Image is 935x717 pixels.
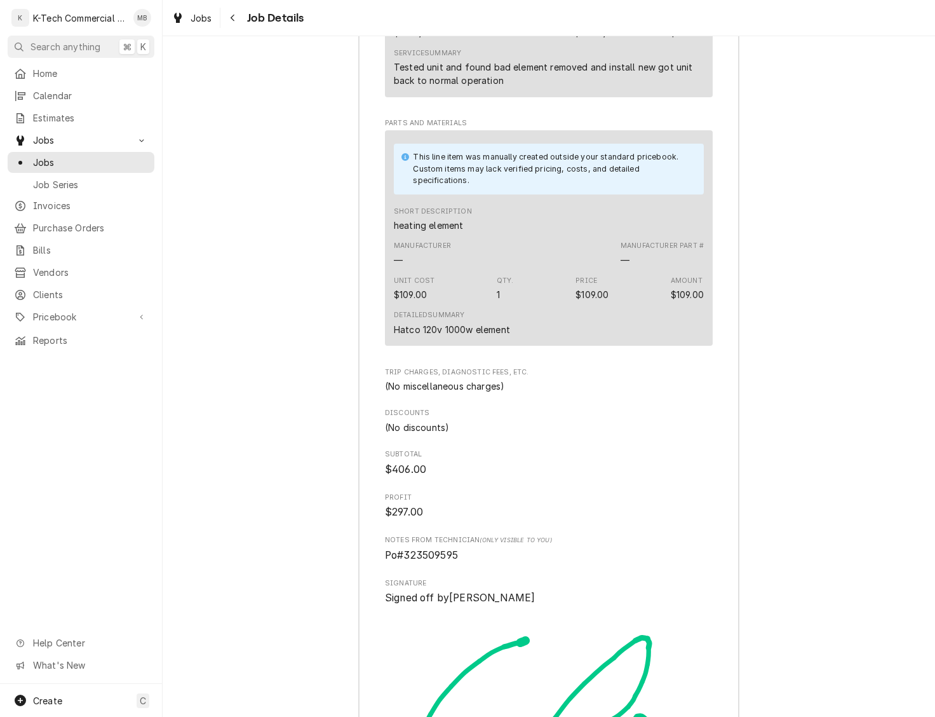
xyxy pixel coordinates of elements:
a: Job Series [8,174,154,195]
div: Profit [385,493,713,520]
span: Search anything [30,40,100,53]
div: Line Item [385,130,713,346]
a: Go to Help Center [8,632,154,653]
span: Calendar [33,89,148,102]
span: Bills [33,243,148,257]
span: Notes from Technician [385,535,713,545]
div: Cost [394,288,427,301]
div: Manufacturer [394,254,403,267]
span: Job Details [243,10,304,27]
div: Short Description [394,207,472,232]
span: Discounts [385,408,713,418]
a: Invoices [8,195,154,216]
span: C [140,694,146,707]
span: Job Series [33,178,148,191]
div: K-Tech Commercial Kitchen Repair & Maintenance [33,11,126,25]
a: Estimates [8,107,154,128]
a: Jobs [8,152,154,173]
div: Parts and Materials [385,118,713,352]
div: Parts and Materials List [385,130,713,352]
a: Purchase Orders [8,217,154,238]
div: Tested unit and found bad element removed and install new got unit back to normal operation [394,60,704,87]
div: Quantity [497,276,514,301]
div: Subtotal [385,449,713,477]
span: Purchase Orders [33,221,148,235]
span: Signature [385,578,713,589]
span: ⌘ [123,40,131,53]
span: Invoices [33,199,148,212]
div: K [11,9,29,27]
div: Manufacturer Part # [621,241,704,251]
div: Amount [671,276,703,286]
span: Help Center [33,636,147,650]
div: Trip Charges, Diagnostic Fees, etc. [385,367,713,393]
span: Jobs [33,133,129,147]
span: Po#323509595 [385,549,458,561]
span: (Only Visible to You) [480,536,551,543]
a: Bills [8,240,154,261]
a: Jobs [166,8,217,29]
div: Short Description [394,207,472,217]
span: Create [33,695,62,706]
span: What's New [33,659,147,672]
div: [object Object] [385,535,713,563]
span: Home [33,67,148,80]
div: Service Summary [394,48,461,58]
span: Reports [33,334,148,347]
div: Discounts [385,408,713,434]
div: Quantity [497,288,500,301]
div: Trip Charges, Diagnostic Fees, etc. List [385,379,713,393]
div: Amount [671,288,704,301]
div: This line item was manually created outside your standard pricebook. Custom items may lack verifi... [413,151,691,186]
a: Vendors [8,262,154,283]
div: Hatco 120v 1000w element [394,323,510,336]
span: Signed Off By [385,591,713,606]
a: Clients [8,284,154,305]
div: Unit Cost [394,276,434,286]
div: Manufacturer [394,241,451,266]
div: Short Description [394,219,463,232]
div: Part Number [621,241,704,266]
div: Part Number [621,254,629,267]
div: Price [575,288,609,301]
span: Pricebook [33,310,129,324]
a: Reports [8,330,154,351]
span: Clients [33,288,148,301]
div: Qty. [497,276,514,286]
div: Discounts List [385,421,713,434]
span: $297.00 [385,506,423,518]
div: Price [575,276,609,301]
a: Calendar [8,85,154,106]
div: MB [133,9,151,27]
div: Cost [394,276,434,301]
span: $406.00 [385,463,426,475]
div: Manufacturer [394,241,451,251]
div: Mehdi Bazidane's Avatar [133,9,151,27]
button: Navigate back [223,8,243,28]
div: Detailed Summary [394,310,464,320]
span: Profit [385,505,713,520]
span: Estimates [33,111,148,125]
a: Home [8,63,154,84]
button: Search anything⌘K [8,36,154,58]
span: Subtotal [385,462,713,477]
span: Parts and Materials [385,118,713,128]
span: [object Object] [385,548,713,563]
a: Go to Pricebook [8,306,154,327]
span: Subtotal [385,449,713,460]
span: Vendors [33,266,148,279]
a: Go to What's New [8,655,154,676]
span: Trip Charges, Diagnostic Fees, etc. [385,367,713,378]
span: Profit [385,493,713,503]
span: Jobs [33,156,148,169]
div: Amount [671,276,704,301]
div: Price [575,276,597,286]
a: Go to Jobs [8,130,154,151]
span: Jobs [191,11,212,25]
span: K [140,40,146,53]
